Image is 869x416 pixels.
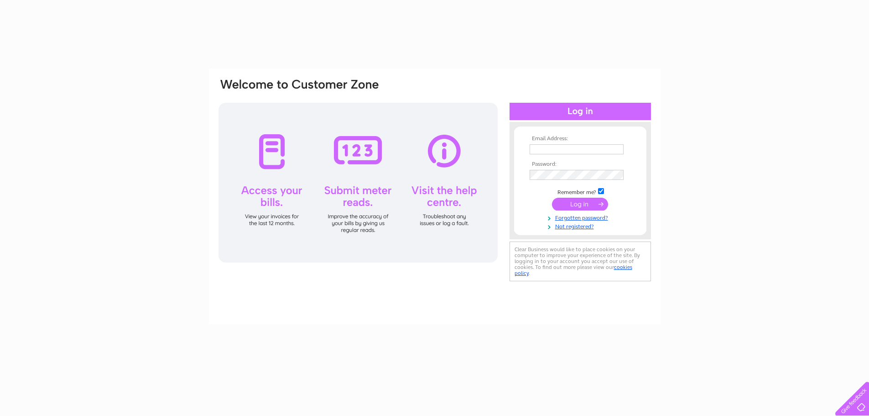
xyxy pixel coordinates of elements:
div: Clear Business would like to place cookies on your computer to improve your experience of the sit... [510,242,651,281]
a: Forgotten password? [530,213,633,221]
th: Email Address: [527,136,633,142]
a: cookies policy [515,264,632,276]
input: Submit [552,198,608,211]
a: Not registered? [530,221,633,230]
td: Remember me? [527,187,633,196]
th: Password: [527,161,633,168]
